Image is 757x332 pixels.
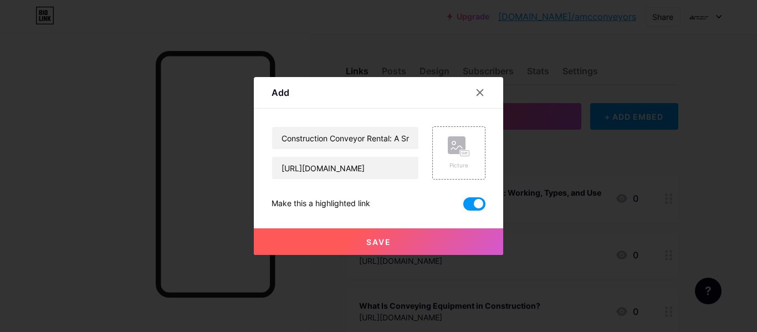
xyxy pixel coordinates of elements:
span: Save [366,237,391,247]
input: URL [272,157,418,179]
input: Title [272,127,418,149]
div: Add [272,86,289,99]
div: Make this a highlighted link [272,197,370,211]
button: Save [254,228,503,255]
div: Picture [448,161,470,170]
